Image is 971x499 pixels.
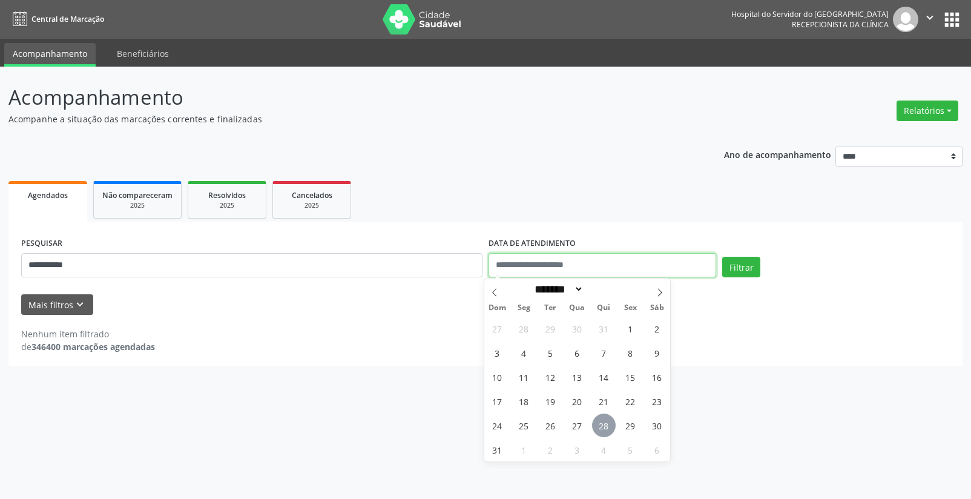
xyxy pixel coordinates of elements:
[565,317,589,340] span: Julho 30, 2025
[102,201,173,210] div: 2025
[485,317,509,340] span: Julho 27, 2025
[512,438,536,461] span: Setembro 1, 2025
[489,234,576,253] label: DATA DE ATENDIMENTO
[592,365,616,389] span: Agosto 14, 2025
[8,113,676,125] p: Acompanhe a situação das marcações correntes e finalizadas
[4,43,96,67] a: Acompanhamento
[485,365,509,389] span: Agosto 10, 2025
[619,438,642,461] span: Setembro 5, 2025
[918,7,941,32] button: 
[619,317,642,340] span: Agosto 1, 2025
[31,14,104,24] span: Central de Marcação
[539,317,562,340] span: Julho 29, 2025
[645,414,669,437] span: Agosto 30, 2025
[512,365,536,389] span: Agosto 11, 2025
[592,438,616,461] span: Setembro 4, 2025
[643,304,670,312] span: Sáb
[897,101,958,121] button: Relatórios
[619,365,642,389] span: Agosto 15, 2025
[512,389,536,413] span: Agosto 18, 2025
[539,389,562,413] span: Agosto 19, 2025
[485,438,509,461] span: Agosto 31, 2025
[565,414,589,437] span: Agosto 27, 2025
[512,341,536,365] span: Agosto 4, 2025
[645,365,669,389] span: Agosto 16, 2025
[565,438,589,461] span: Setembro 3, 2025
[8,82,676,113] p: Acompanhamento
[645,389,669,413] span: Agosto 23, 2025
[731,9,889,19] div: Hospital do Servidor do [GEOGRAPHIC_DATA]
[31,341,155,352] strong: 346400 marcações agendadas
[21,340,155,353] div: de
[208,190,246,200] span: Resolvidos
[539,438,562,461] span: Setembro 2, 2025
[108,43,177,64] a: Beneficiários
[564,304,590,312] span: Qua
[73,298,87,311] i: keyboard_arrow_down
[792,19,889,30] span: Recepcionista da clínica
[584,283,624,296] input: Year
[21,328,155,340] div: Nenhum item filtrado
[722,257,760,277] button: Filtrar
[565,389,589,413] span: Agosto 20, 2025
[485,341,509,365] span: Agosto 3, 2025
[510,304,537,312] span: Seg
[645,341,669,365] span: Agosto 9, 2025
[619,341,642,365] span: Agosto 8, 2025
[893,7,918,32] img: img
[21,234,62,253] label: PESQUISAR
[531,283,584,296] select: Month
[292,190,332,200] span: Cancelados
[590,304,617,312] span: Qui
[592,414,616,437] span: Agosto 28, 2025
[485,389,509,413] span: Agosto 17, 2025
[592,389,616,413] span: Agosto 21, 2025
[617,304,643,312] span: Sex
[537,304,564,312] span: Ter
[941,9,963,30] button: apps
[197,201,257,210] div: 2025
[8,9,104,29] a: Central de Marcação
[645,438,669,461] span: Setembro 6, 2025
[21,294,93,316] button: Mais filtroskeyboard_arrow_down
[28,190,68,200] span: Agendados
[565,365,589,389] span: Agosto 13, 2025
[619,389,642,413] span: Agosto 22, 2025
[539,414,562,437] span: Agosto 26, 2025
[485,414,509,437] span: Agosto 24, 2025
[512,414,536,437] span: Agosto 25, 2025
[281,201,342,210] div: 2025
[619,414,642,437] span: Agosto 29, 2025
[923,11,936,24] i: 
[512,317,536,340] span: Julho 28, 2025
[724,147,831,162] p: Ano de acompanhamento
[539,341,562,365] span: Agosto 5, 2025
[484,304,511,312] span: Dom
[592,341,616,365] span: Agosto 7, 2025
[539,365,562,389] span: Agosto 12, 2025
[645,317,669,340] span: Agosto 2, 2025
[565,341,589,365] span: Agosto 6, 2025
[102,190,173,200] span: Não compareceram
[592,317,616,340] span: Julho 31, 2025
